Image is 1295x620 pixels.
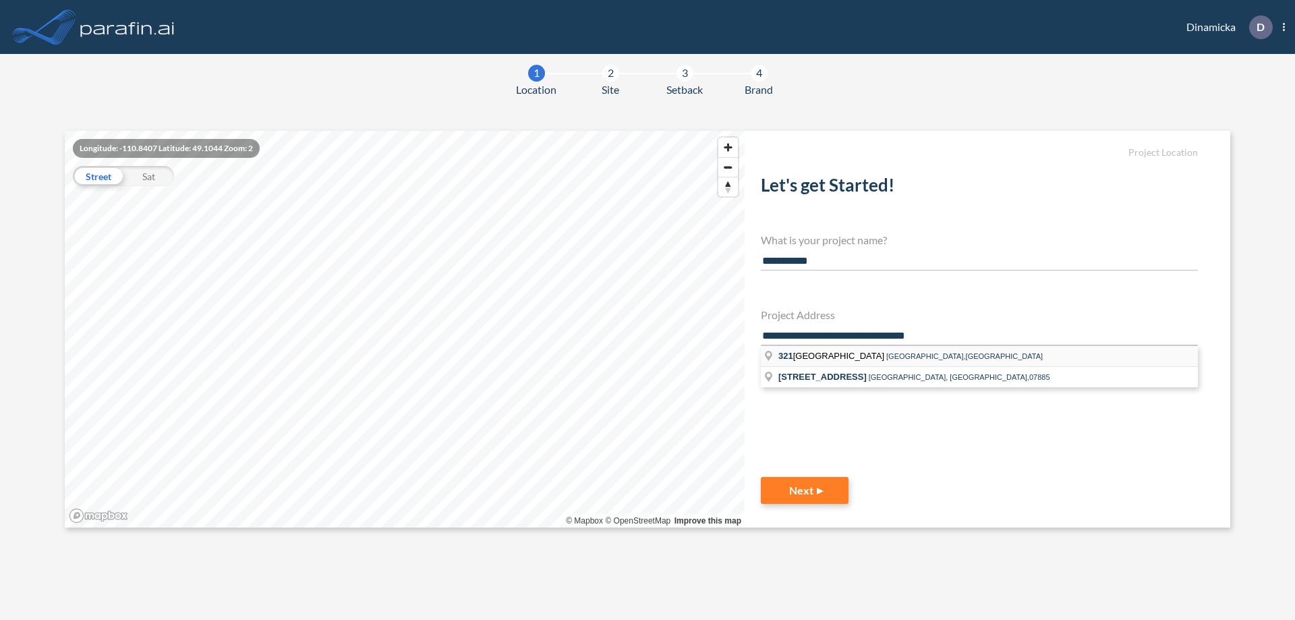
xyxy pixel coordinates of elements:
div: Sat [123,166,174,186]
span: [GEOGRAPHIC_DATA],[GEOGRAPHIC_DATA] [886,352,1043,360]
span: Setback [666,82,703,98]
span: 321 [778,351,793,361]
span: [GEOGRAPHIC_DATA] [778,351,886,361]
a: OpenStreetMap [605,516,670,526]
span: Location [516,82,556,98]
span: Site [602,82,619,98]
span: Brand [745,82,773,98]
div: 3 [677,65,693,82]
button: Zoom in [718,138,738,157]
button: Zoom out [718,157,738,177]
h5: Project Location [761,147,1198,159]
img: logo [78,13,177,40]
span: [STREET_ADDRESS] [778,372,867,382]
a: Improve this map [674,516,741,526]
div: Longitude: -110.8407 Latitude: 49.1044 Zoom: 2 [73,139,260,158]
div: Dinamicka [1166,16,1285,39]
div: 2 [602,65,619,82]
button: Reset bearing to north [718,177,738,196]
h4: Project Address [761,308,1198,321]
h2: Let's get Started! [761,175,1198,201]
h4: What is your project name? [761,233,1198,246]
div: 4 [751,65,768,82]
div: Street [73,166,123,186]
span: Zoom out [718,158,738,177]
a: Mapbox [566,516,603,526]
canvas: Map [65,131,745,528]
button: Next [761,477,848,504]
p: D [1257,21,1265,33]
div: 1 [528,65,545,82]
a: Mapbox homepage [69,508,128,524]
span: [GEOGRAPHIC_DATA], [GEOGRAPHIC_DATA],07885 [869,373,1050,381]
